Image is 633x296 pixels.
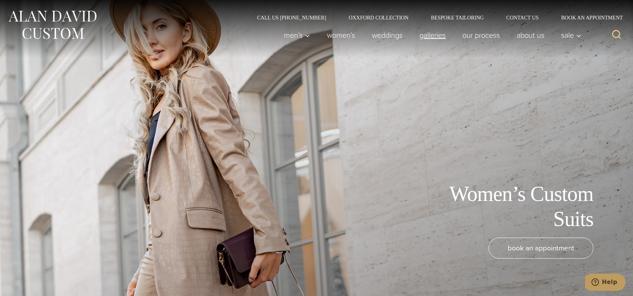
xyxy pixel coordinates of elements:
[550,15,626,20] a: Book an Appointment
[246,15,337,20] a: Call Us [PHONE_NUMBER]
[425,181,593,232] h1: Women’s Custom Suits
[364,28,411,43] a: weddings
[454,28,508,43] a: Our Process
[508,242,574,253] span: book an appointment
[7,8,97,42] img: Alan David Custom
[276,28,319,43] button: Child menu of Men’s
[495,15,550,20] a: Contact Us
[608,26,626,44] button: View Search Form
[508,28,553,43] a: About Us
[276,28,585,43] nav: Primary Navigation
[337,15,420,20] a: Oxxford Collection
[420,15,495,20] a: Bespoke Tailoring
[246,15,626,20] nav: Secondary Navigation
[553,28,585,43] button: Sale sub menu toggle
[319,28,364,43] a: Women’s
[411,28,454,43] a: Galleries
[489,238,593,259] a: book an appointment
[585,274,626,292] iframe: Opens a widget where you can chat to one of our agents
